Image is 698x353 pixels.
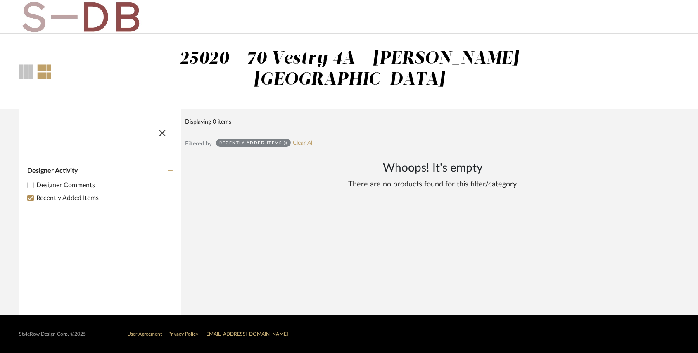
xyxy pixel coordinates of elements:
[19,0,142,33] img: b32ebaae-4786-4be9-8124-206f41a110d9.jpg
[219,140,282,145] div: Recently Added Items
[204,332,288,336] a: [EMAIL_ADDRESS][DOMAIN_NAME]
[168,332,198,336] a: Privacy Policy
[127,332,162,336] a: User Agreement
[19,331,86,337] div: StyleRow Design Corp. ©2025
[180,50,519,88] div: 25020 - 70 Vestry 4A - [PERSON_NAME][GEOGRAPHIC_DATA]
[36,193,173,203] div: Recently Added Items
[36,180,173,190] div: Designer Comments
[154,123,171,140] button: Close
[185,139,212,148] div: Filtered by
[293,140,313,147] a: Clear All
[383,161,482,175] h3: Whoops! It's empty
[185,117,676,126] div: Displaying 0 items
[27,167,78,174] span: Designer Activity
[348,179,517,190] div: There are no products found for this filter/category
